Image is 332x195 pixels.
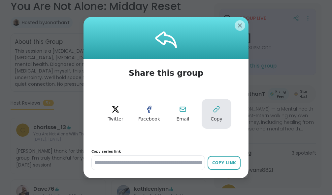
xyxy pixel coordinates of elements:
span: Facebook [138,116,160,122]
button: facebook [134,99,164,129]
span: Share this group [121,59,211,87]
span: Copy [211,116,222,122]
span: Email [177,116,189,122]
button: Email [168,99,198,129]
button: twitter [101,99,130,129]
span: Copy series link [91,149,241,154]
button: Copy Link [208,156,241,170]
button: Copy [202,99,231,129]
div: Copy Link [211,160,237,166]
span: Twitter [108,116,123,122]
button: Facebook [134,99,164,129]
button: Twitter [101,99,130,129]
